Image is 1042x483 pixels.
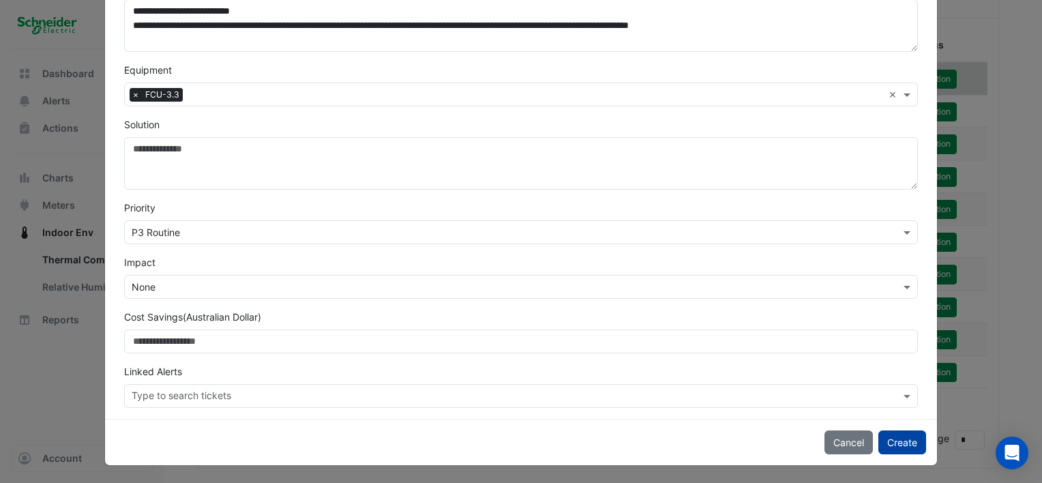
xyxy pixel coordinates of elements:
[889,87,900,102] span: Clear
[124,255,155,269] label: Impact
[878,430,926,454] button: Create
[124,201,155,215] label: Priority
[124,310,261,324] label: Cost Savings (Australian Dollar)
[142,88,183,102] span: FCU-3.3
[130,388,231,406] div: Type to search tickets
[996,437,1028,469] div: Open Intercom Messenger
[130,88,142,102] span: ×
[124,117,160,132] label: Solution
[124,364,182,379] label: Linked Alerts
[124,63,172,77] label: Equipment
[824,430,873,454] button: Cancel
